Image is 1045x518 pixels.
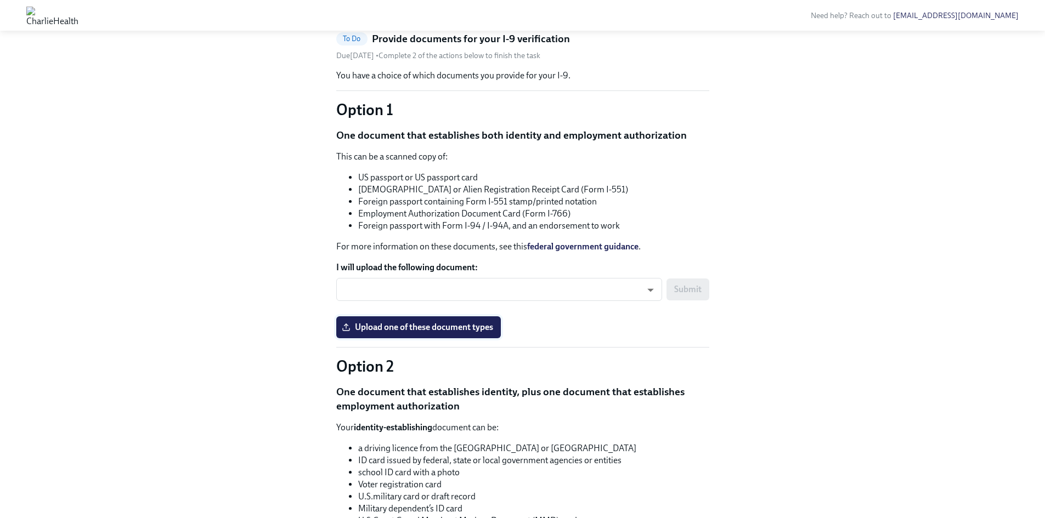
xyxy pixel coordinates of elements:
a: [EMAIL_ADDRESS][DOMAIN_NAME] [893,11,1019,20]
li: Military dependent’s ID card [358,503,709,515]
li: [DEMOGRAPHIC_DATA] or Alien Registration Receipt Card (Form I-551) [358,184,709,196]
li: US passport or US passport card [358,172,709,184]
li: school ID card with a photo [358,466,709,479]
p: Your document can be: [336,422,709,434]
li: Foreign passport containing Form I-551 stamp/printed notation [358,196,709,208]
span: Friday, September 5th 2025, 10:00 am [336,51,376,60]
h5: Provide documents for your I-9 verification [372,32,570,46]
li: U.S.military card or draft record [358,491,709,503]
label: I will upload the following document: [336,261,709,274]
li: ID card issued by federal, state or local government agencies or entities [358,454,709,466]
p: You have a choice of which documents you provide for your I-9. [336,70,709,82]
span: Need help? Reach out to [811,11,1019,20]
div: • Complete 2 of the actions below to finish the task [336,50,540,61]
img: CharlieHealth [26,7,78,24]
li: Voter registration card [358,479,709,491]
label: Upload one of these document types [336,316,501,338]
p: Option 1 [336,100,709,119]
li: Foreign passport with Form I-94 / I-94A, and an endorsement to work [358,220,709,232]
li: Employment Authorization Document Card (Form I-766) [358,208,709,220]
p: This can be a scanned copy of: [336,151,709,163]
p: Option 2 [336,356,709,376]
a: federal government guidance [527,241,639,252]
div: ​ [336,278,662,301]
span: To Do [336,35,368,43]
p: For more information on these documents, see this . [336,241,709,253]
p: One document that establishes identity, plus one document that establishes employment authorization [336,385,709,413]
p: One document that establishes both identity and employment authorization [336,128,709,143]
strong: identity-establishing [354,422,432,432]
span: Upload one of these document types [344,322,493,333]
li: a driving licence from the [GEOGRAPHIC_DATA] or [GEOGRAPHIC_DATA] [358,442,709,454]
